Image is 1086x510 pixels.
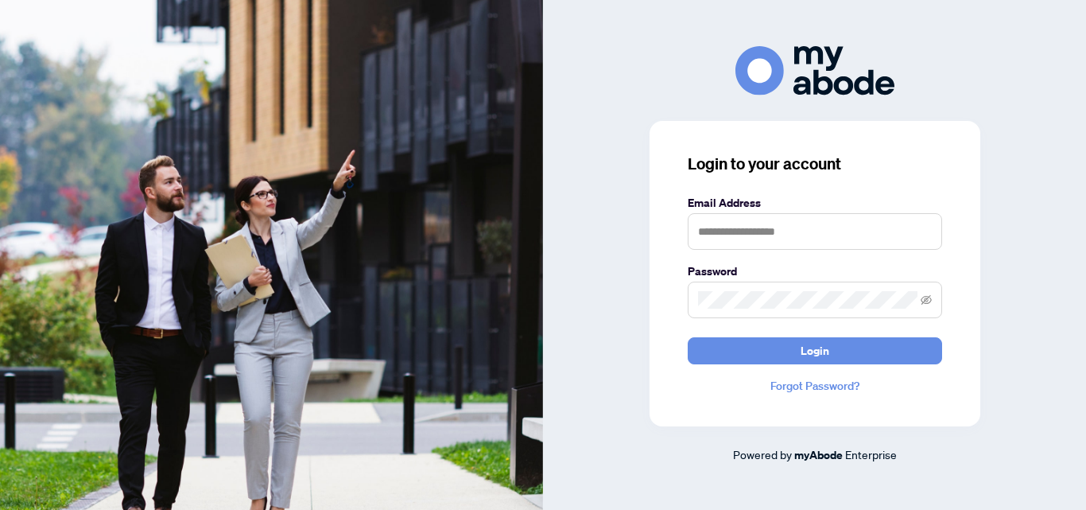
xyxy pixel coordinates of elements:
label: Password [688,263,942,280]
span: Login [801,338,829,364]
h3: Login to your account [688,153,942,175]
a: Forgot Password? [688,377,942,395]
span: Powered by [733,447,792,461]
label: Email Address [688,194,942,212]
span: Enterprise [845,447,897,461]
img: ma-logo [735,46,894,95]
button: Login [688,337,942,364]
a: myAbode [794,446,843,464]
span: eye-invisible [921,294,932,306]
